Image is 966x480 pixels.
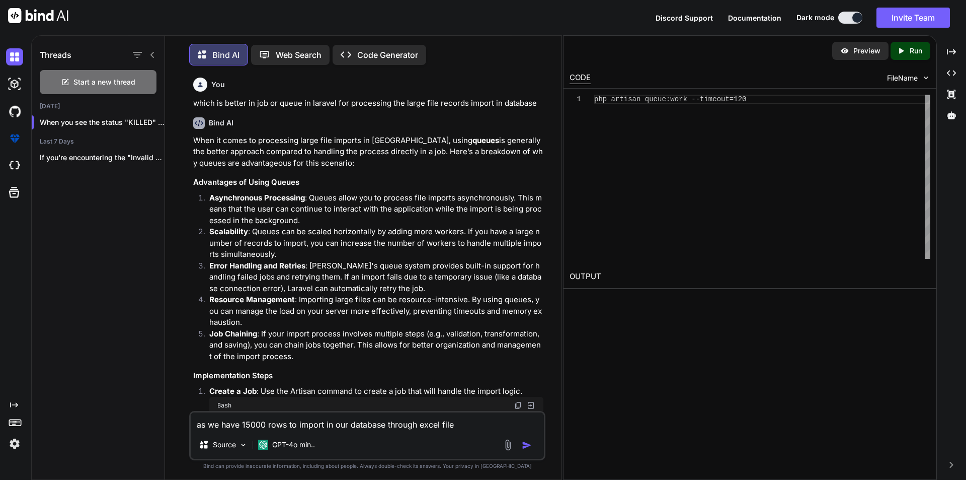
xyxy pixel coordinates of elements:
p: Run [910,46,922,56]
img: GPT-4o mini [258,440,268,450]
div: CODE [570,72,591,84]
p: : Queues allow you to process file imports asynchronously. This means that the user can continue ... [209,192,543,227]
img: copy [514,401,522,409]
p: GPT-4o min.. [272,440,315,450]
p: Preview [853,46,880,56]
h6: Bind AI [209,118,233,128]
strong: Scalability [209,227,248,236]
strong: Job Chaining [209,329,257,338]
span: Bash [217,401,231,409]
p: which is better in job or queue in laravel for processing the large file records import in database [193,98,543,109]
h2: Last 7 Days [32,138,165,146]
span: Start a new thread [73,77,135,87]
button: Discord Support [656,13,713,23]
button: Documentation [728,13,781,23]
strong: Resource Management [209,295,295,304]
p: Code Generator [357,49,418,61]
div: 1 [570,95,581,104]
img: darkAi-studio [6,76,23,93]
span: Dark mode [796,13,834,23]
p: When it comes to processing large file imports in [GEOGRAPHIC_DATA], using is generally the bette... [193,135,543,169]
img: chevron down [922,74,930,82]
p: If you're encountering the "Invalid key supplied"... [40,153,165,163]
p: When you see the status "KILLED" for a j... [40,117,165,127]
p: Bind can provide inaccurate information, including about people. Always double-check its answers.... [189,462,545,470]
span: php artisan queue:work --timeout=120 [594,95,746,103]
p: : Importing large files can be resource-intensive. By using queues, you can manage the load on yo... [209,294,543,328]
h3: Advantages of Using Queues [193,177,543,188]
textarea: as we have 15000 rows to import in our database through excel file [191,413,544,431]
p: Bind AI [212,49,239,61]
span: Documentation [728,14,781,22]
img: premium [6,130,23,147]
strong: Asynchronous Processing [209,193,305,202]
span: Discord Support [656,14,713,22]
p: : Use the Artisan command to create a job that will handle the import logic. [209,386,543,397]
p: : [PERSON_NAME]'s queue system provides built-in support for handling failed jobs and retrying th... [209,260,543,295]
button: Invite Team [876,8,950,28]
img: preview [840,46,849,55]
p: : Queues can be scaled horizontally by adding more workers. If you have a large number of records... [209,226,543,260]
strong: Create a Job [209,386,257,396]
img: settings [6,435,23,452]
strong: Error Handling and Retries [209,261,305,270]
img: githubDark [6,103,23,120]
p: Source [213,440,236,450]
img: Bind AI [8,8,68,23]
strong: queues [472,135,499,145]
img: icon [522,440,532,450]
p: : If your import process involves multiple steps (e.g., validation, transformation, and saving), ... [209,328,543,363]
h2: OUTPUT [563,265,936,289]
h2: [DATE] [32,102,165,110]
h6: You [211,80,225,90]
img: cloudideIcon [6,157,23,174]
h3: Implementation Steps [193,370,543,382]
img: Pick Models [239,441,248,449]
img: attachment [502,439,514,451]
img: Open in Browser [526,401,535,410]
p: Web Search [276,49,321,61]
span: FileName [887,73,918,83]
h1: Threads [40,49,71,61]
img: darkChat [6,48,23,65]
